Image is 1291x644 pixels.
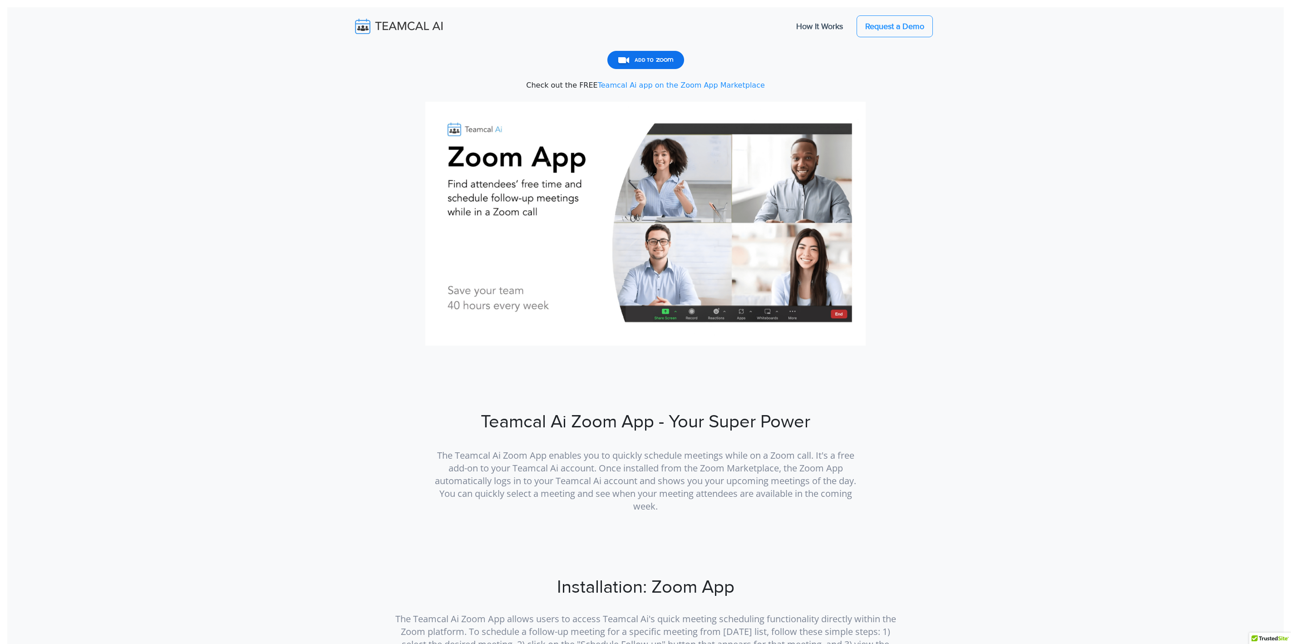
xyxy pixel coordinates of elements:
h1: Teamcal Ai Zoom App - Your Super Power [29,411,1262,433]
img: Add to ZOOM [607,51,684,69]
a: Request a Demo [857,15,933,37]
a: How It Works [787,17,852,36]
img: Teamcal Ai App for Zoom [425,102,865,346]
p: The Teamcal Ai Zoom App enables you to quickly schedule meetings while on a Zoom call. It's a fre... [428,436,863,525]
a: Teamcal Ai app on the Zoom App Marketplace [598,81,765,89]
center: Check out the FREE [395,51,896,91]
h1: Installation: Zoom App [395,576,896,598]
